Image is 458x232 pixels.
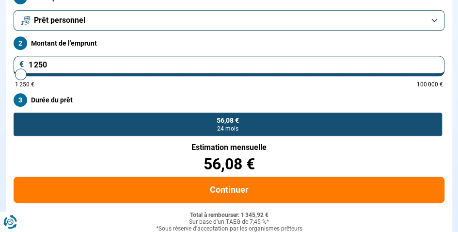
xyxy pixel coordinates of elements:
[14,36,444,50] label: Montant de l'emprunt
[14,144,444,151] div: Estimation mensuelle
[14,219,444,226] div: Sur base d'un TAEG de 7,45 %*
[34,15,85,26] span: Prêt personnel
[14,156,444,172] div: 56,08 €
[15,82,34,87] span: 1 250 €
[19,61,24,68] span: €
[14,10,444,31] button: Prêt personnel
[14,93,444,107] label: Durée du prêt
[417,82,443,87] span: 100 000 €
[14,177,444,203] button: Continuer
[217,126,238,132] span: 24 mois
[14,212,444,219] div: Total à rembourser: 1 345,92 €
[217,117,239,124] span: 56,08 €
